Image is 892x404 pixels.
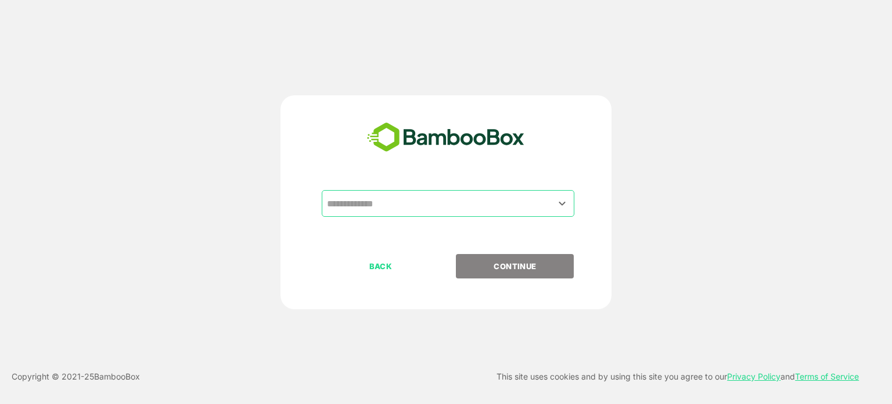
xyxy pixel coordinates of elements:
button: Open [555,195,570,211]
p: Copyright © 2021- 25 BambooBox [12,370,140,384]
p: This site uses cookies and by using this site you agree to our and [497,370,859,384]
p: CONTINUE [457,260,573,273]
img: bamboobox [361,119,531,157]
a: Privacy Policy [727,371,780,381]
p: BACK [323,260,439,273]
button: CONTINUE [456,254,574,278]
button: BACK [322,254,440,278]
a: Terms of Service [795,371,859,381]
